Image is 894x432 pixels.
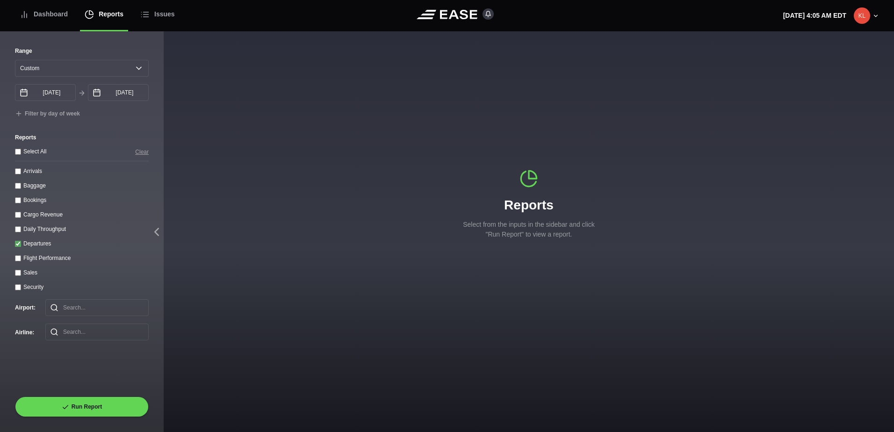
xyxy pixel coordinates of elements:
input: mm/dd/yyyy [15,84,76,101]
h1: Reports [459,195,599,215]
button: Run Report [15,396,149,417]
label: Select All [23,148,46,155]
input: Search... [45,324,149,340]
label: Airport : [15,303,30,312]
img: 8d9eb65ae2cfb5286abbcbdb12c50e97 [854,7,870,24]
p: [DATE] 4:05 AM EDT [783,11,846,21]
label: Security [23,284,43,290]
label: Flight Performance [23,255,71,261]
p: Select from the inputs in the sidebar and click "Run Report" to view a report. [459,220,599,239]
button: Clear [135,147,149,157]
label: Departures [23,240,51,247]
label: Sales [23,269,37,276]
label: Arrivals [23,168,42,174]
div: Reports [459,169,599,239]
label: Cargo Revenue [23,211,63,218]
label: Range [15,47,149,55]
input: mm/dd/yyyy [88,84,149,101]
label: Reports [15,133,149,142]
label: Daily Throughput [23,226,66,232]
button: Filter by day of week [15,110,80,118]
label: Airline : [15,328,30,337]
label: Bookings [23,197,46,203]
label: Baggage [23,182,46,189]
input: Search... [45,299,149,316]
